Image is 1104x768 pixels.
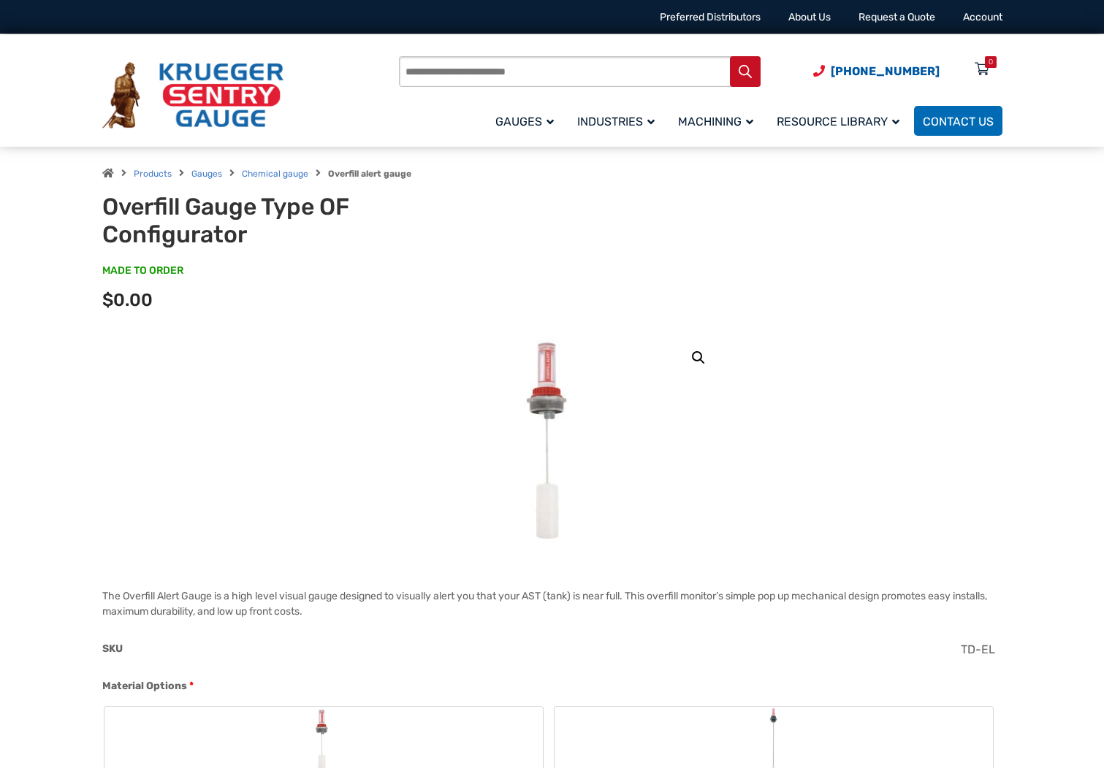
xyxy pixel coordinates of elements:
span: Industries [577,115,655,128]
span: $0.00 [102,290,153,310]
img: Overfill Gauge Type OF Configurator [500,333,604,552]
span: Contact Us [923,115,994,128]
span: SKU [102,642,123,655]
span: Gauges [495,115,554,128]
a: Machining [669,104,768,138]
h1: Overfill Gauge Type OF Configurator [102,193,462,249]
span: [PHONE_NUMBER] [831,64,940,78]
a: Chemical gauge [242,169,308,179]
a: Phone Number (920) 434-8860 [813,62,940,80]
a: Resource Library [768,104,914,138]
span: TD-EL [961,642,995,656]
a: View full-screen image gallery [685,345,712,371]
a: Products [134,169,172,179]
a: Request a Quote [859,11,935,23]
a: Gauges [487,104,568,138]
div: 0 [989,56,993,68]
strong: Overfill alert gauge [328,169,411,179]
a: About Us [788,11,831,23]
a: Industries [568,104,669,138]
a: Account [963,11,1002,23]
img: Krueger Sentry Gauge [102,62,283,129]
p: The Overfill Alert Gauge is a high level visual gauge designed to visually alert you that your AS... [102,588,1002,619]
span: Material Options [102,680,187,692]
a: Preferred Distributors [660,11,761,23]
a: Contact Us [914,106,1002,136]
span: MADE TO ORDER [102,264,183,278]
span: Machining [678,115,753,128]
a: Gauges [191,169,222,179]
span: Resource Library [777,115,899,128]
abbr: required [189,678,194,694]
